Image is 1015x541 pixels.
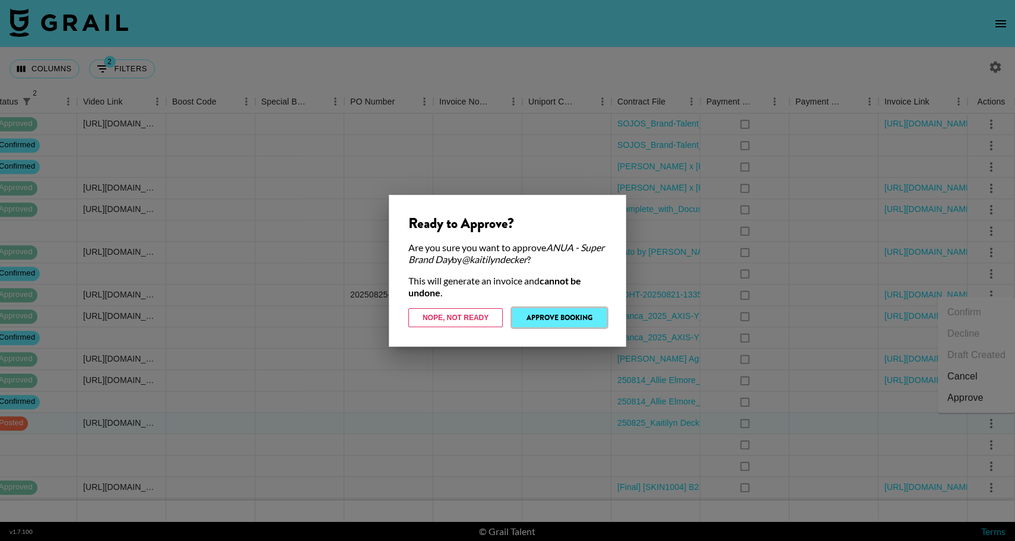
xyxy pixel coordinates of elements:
button: Approve Booking [512,308,607,327]
strong: cannot be undone [408,275,581,298]
div: Are you sure you want to approve by ? [408,242,607,265]
em: @ kaitilyndecker [462,254,527,265]
button: Nope, Not Ready [408,308,503,327]
div: Ready to Approve? [408,214,607,232]
em: ANUA - Super Brand Day [408,242,604,265]
div: This will generate an invoice and . [408,275,607,299]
